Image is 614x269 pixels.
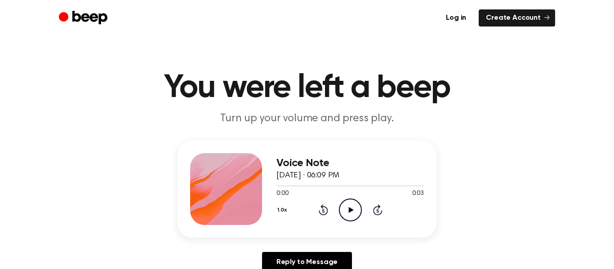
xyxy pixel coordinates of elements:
button: 1.0x [276,203,290,218]
p: Turn up your volume and press play. [134,111,480,126]
h1: You were left a beep [77,72,537,104]
h3: Voice Note [276,157,424,169]
span: 0:00 [276,189,288,198]
a: Beep [59,9,110,27]
span: [DATE] · 06:09 PM [276,172,339,180]
a: Create Account [479,9,555,26]
span: 0:03 [412,189,424,198]
a: Log in [439,9,473,26]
